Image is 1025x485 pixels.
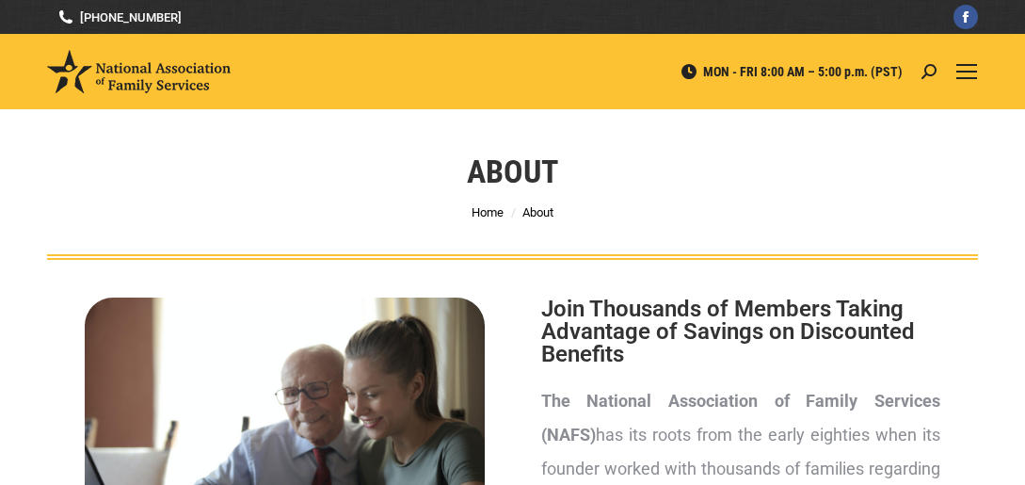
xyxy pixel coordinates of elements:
[47,50,231,93] img: National Association of Family Services
[680,63,903,80] span: MON - FRI 8:00 AM – 5:00 p.m. (PST)
[472,205,504,219] a: Home
[522,205,553,219] span: About
[467,151,558,192] h1: About
[541,298,941,365] h2: Join Thousands of Members Taking Advantage of Savings on Discounted Benefits
[953,5,978,29] a: Facebook page opens in new window
[56,8,182,26] a: [PHONE_NUMBER]
[541,391,941,445] strong: The National Association of Family Services (NAFS)
[955,60,978,83] a: Mobile menu icon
